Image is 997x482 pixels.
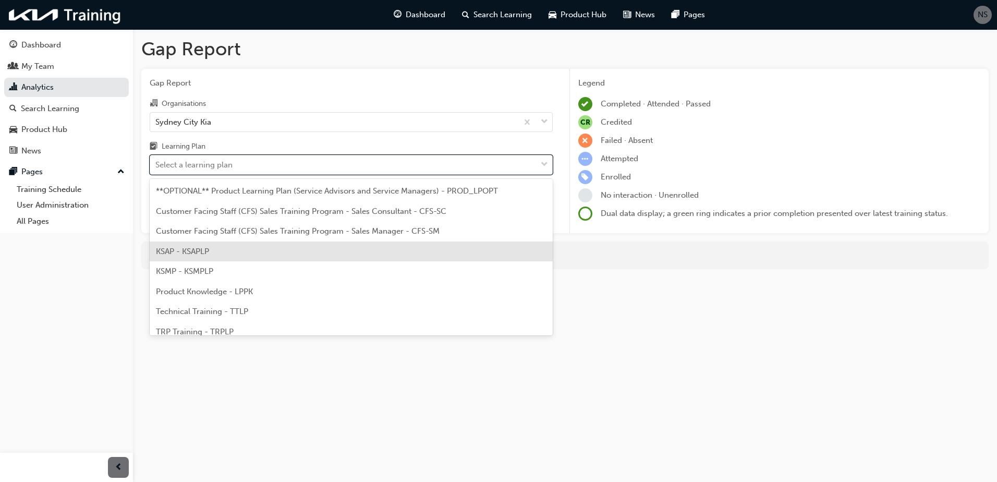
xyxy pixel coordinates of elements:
[454,4,540,26] a: search-iconSearch Learning
[615,4,663,26] a: news-iconNews
[162,99,206,109] div: Organisations
[540,4,615,26] a: car-iconProduct Hub
[578,152,592,166] span: learningRecordVerb_ATTEMPT-icon
[623,8,631,21] span: news-icon
[149,249,981,261] div: For more in-depth analysis and data download, go to
[13,182,129,198] a: Training Schedule
[4,120,129,139] a: Product Hub
[9,167,17,177] span: pages-icon
[601,209,948,218] span: Dual data display; a green ring indicates a prior completion presented over latest training status.
[541,115,548,129] span: down-icon
[9,83,17,92] span: chart-icon
[155,159,233,171] div: Select a learning plan
[9,41,17,50] span: guage-icon
[21,39,61,51] div: Dashboard
[601,99,711,109] span: Completed · Attended · Passed
[601,136,653,145] span: Failed · Absent
[5,4,125,26] img: kia-training
[21,166,43,178] div: Pages
[601,190,699,200] span: No interaction · Unenrolled
[9,125,17,135] span: car-icon
[663,4,713,26] a: pages-iconPages
[9,104,17,114] span: search-icon
[13,197,129,213] a: User Administration
[156,247,209,256] span: KSAP - KSAPLP
[672,8,679,21] span: pages-icon
[155,116,211,128] div: Sydney City Kia
[156,287,253,296] span: Product Knowledge - LPPK
[578,97,592,111] span: learningRecordVerb_COMPLETE-icon
[4,162,129,182] button: Pages
[21,61,54,73] div: My Team
[21,103,79,115] div: Search Learning
[578,188,592,202] span: learningRecordVerb_NONE-icon
[156,186,498,196] span: **OPTIONAL** Product Learning Plan (Service Advisors and Service Managers) - PROD_LPOPT
[4,99,129,118] a: Search Learning
[601,117,632,127] span: Credited
[406,9,445,21] span: Dashboard
[578,115,592,129] span: null-icon
[394,8,402,21] span: guage-icon
[9,62,17,71] span: people-icon
[578,134,592,148] span: learningRecordVerb_FAIL-icon
[21,124,67,136] div: Product Hub
[4,141,129,161] a: News
[578,77,981,89] div: Legend
[117,165,125,179] span: up-icon
[601,154,638,163] span: Attempted
[156,207,446,216] span: Customer Facing Staff (CFS) Sales Training Program - Sales Consultant - CFS-SC
[541,158,548,172] span: down-icon
[115,461,123,474] span: prev-icon
[462,8,469,21] span: search-icon
[150,77,553,89] span: Gap Report
[4,57,129,76] a: My Team
[141,38,989,61] h1: Gap Report
[635,9,655,21] span: News
[4,78,129,97] a: Analytics
[4,35,129,55] a: Dashboard
[561,9,606,21] span: Product Hub
[9,147,17,156] span: news-icon
[4,33,129,162] button: DashboardMy TeamAnalyticsSearch LearningProduct HubNews
[473,9,532,21] span: Search Learning
[549,8,556,21] span: car-icon
[385,4,454,26] a: guage-iconDashboard
[13,213,129,230] a: All Pages
[978,9,988,21] span: NS
[156,307,248,316] span: Technical Training - TTLP
[684,9,705,21] span: Pages
[162,141,205,152] div: Learning Plan
[21,145,41,157] div: News
[601,172,631,182] span: Enrolled
[578,170,592,184] span: learningRecordVerb_ENROLL-icon
[156,267,213,276] span: KSMP - KSMPLP
[156,327,234,336] span: TRP Training - TRPLP
[150,142,157,152] span: learningplan-icon
[150,99,157,109] span: organisation-icon
[974,6,992,24] button: NS
[156,226,440,236] span: Customer Facing Staff (CFS) Sales Training Program - Sales Manager - CFS-SM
